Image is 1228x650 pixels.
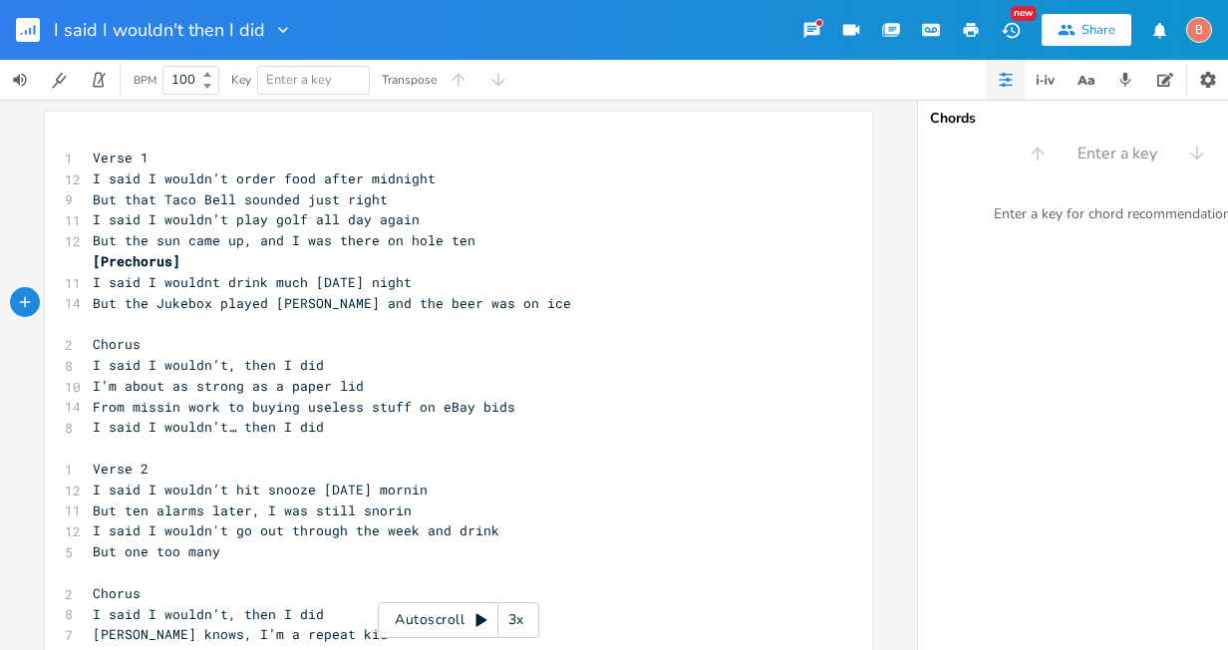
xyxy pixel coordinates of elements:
span: But the sun came up, and I was there on hole ten [93,231,475,249]
div: Share [1081,21,1115,39]
div: 3x [498,602,534,638]
button: New [991,12,1031,48]
span: I said I wouldn't then I did [54,21,265,39]
span: I’m about as strong as a paper lid [93,377,364,395]
span: Enter a key [266,71,332,89]
span: I said I wouldn’t, then I did [93,356,324,374]
button: B [1186,7,1212,53]
span: Chorus [93,335,141,353]
span: [PERSON_NAME] knows, I’m a repeat kid [93,625,388,643]
div: BPM [134,75,156,86]
div: Autoscroll [378,602,539,638]
span: I said I wouldn’t order food after midnight [93,169,436,187]
span: But one too many [93,542,220,560]
span: [Prechorus] [93,252,180,270]
span: Verse 1 [93,149,149,166]
span: I said I wouldn’t… then I did [93,418,324,436]
span: I said I wouldnt drink much [DATE] night [93,273,412,291]
span: I said I wouldn’t hit snooze [DATE] mornin [93,481,428,498]
span: I said I wouldn't go out through the week and drink [93,521,499,539]
span: But that Taco Bell sounded just right [93,190,388,208]
span: Chorus [93,584,141,602]
span: But ten alarms later, I was still snorin [93,501,412,519]
span: But the Jukebox played [PERSON_NAME] and the beer was on ice [93,294,571,312]
span: Verse 2 [93,460,149,478]
span: I said I wouldn’t, then I did [93,605,324,623]
span: Enter a key [1077,143,1157,165]
div: bjb3598 [1186,17,1212,43]
div: Key [231,74,251,86]
button: Share [1042,14,1131,46]
span: From missin work to buying useless stuff on eBay bids [93,398,515,416]
div: New [1011,6,1037,21]
span: I said I wouldn’t play golf all day again [93,210,420,228]
div: Transpose [382,74,437,86]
